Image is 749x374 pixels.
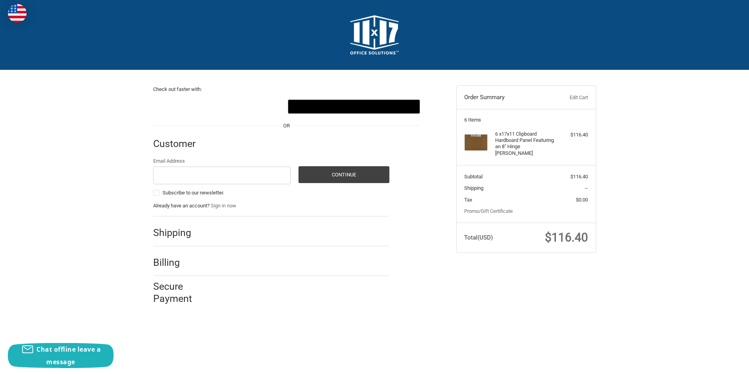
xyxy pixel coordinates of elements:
[464,94,549,102] h3: Order Summary
[153,227,199,239] h2: Shipping
[570,174,588,180] span: $116.40
[36,345,101,366] span: Chat offline leave a message
[549,94,588,102] a: Edit Cart
[576,197,588,203] span: $0.00
[288,100,420,114] button: Google Pay
[153,138,199,150] h2: Customer
[153,256,199,269] h2: Billing
[153,157,291,165] label: Email Address
[557,131,588,139] div: $116.40
[545,231,588,244] span: $116.40
[153,280,206,305] h2: Secure Payment
[464,117,588,123] h3: 6 Items
[279,122,294,130] span: OR
[153,85,420,93] p: Check out faster with:
[464,234,493,241] span: Total (USD)
[495,131,555,156] h4: 6 x 17x11 Clipboard Hardboard Panel Featuring an 8" Hinge [PERSON_NAME]
[299,166,389,183] button: Continue
[163,190,224,196] span: Subscribe to our newsletter.
[211,203,236,209] a: Sign in now
[464,174,483,180] span: Subtotal
[153,202,389,210] p: Already have an account?
[464,185,483,191] span: Shipping
[464,197,472,203] span: Tax
[8,343,114,368] button: Chat offline leave a message
[8,4,27,23] img: duty and tax information for United States
[585,185,588,191] span: --
[464,208,513,214] a: Promo/Gift Certificate
[350,15,399,54] img: 11x17.com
